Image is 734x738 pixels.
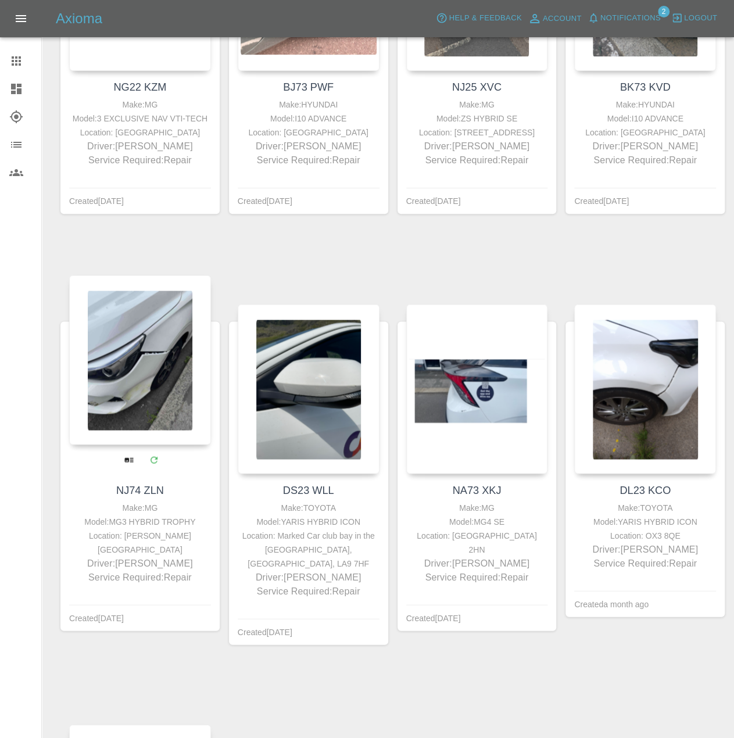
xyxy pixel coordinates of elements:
div: Created [DATE] [406,194,461,208]
div: Make: MG [72,98,208,112]
div: Model: YARIS HYBRID ICON [241,514,377,528]
div: Location: Marked Car club bay in the [GEOGRAPHIC_DATA], [GEOGRAPHIC_DATA], LA9 7HF [241,528,377,570]
div: Make: TOYOTA [577,500,713,514]
p: Service Required: Repair [409,570,545,584]
div: Location: [GEOGRAPHIC_DATA] [241,126,377,139]
a: NG22 KZM [113,81,166,93]
span: Account [543,12,582,26]
button: Open drawer [7,5,35,33]
div: Make: TOYOTA [241,500,377,514]
div: Model: I10 ADVANCE [577,112,713,126]
div: Created [DATE] [238,625,292,639]
div: Make: MG [409,500,545,514]
div: Created a month ago [574,597,649,611]
button: Notifications [585,9,664,27]
a: BJ73 PWF [283,81,334,93]
a: DS23 WLL [283,485,334,496]
div: Model: ZS HYBRID SE [409,112,545,126]
a: NA73 XKJ [452,485,501,496]
p: Driver: [PERSON_NAME] [577,542,713,556]
span: Help & Feedback [449,12,521,25]
div: Created [DATE] [406,611,461,625]
div: Model: 3 EXCLUSIVE NAV VTI-TECH [72,112,208,126]
h5: Axioma [56,9,102,28]
p: Driver: [PERSON_NAME] [72,556,208,570]
p: Service Required: Repair [577,556,713,570]
div: Model: I10 ADVANCE [241,112,377,126]
p: Service Required: Repair [409,153,545,167]
p: Driver: [PERSON_NAME] [241,139,377,153]
div: Created [DATE] [574,194,629,208]
span: Logout [684,12,717,25]
a: Modify [142,448,166,472]
div: Created [DATE] [69,194,124,208]
div: Created [DATE] [69,611,124,625]
span: 2 [658,6,669,17]
p: Service Required: Repair [241,584,377,598]
div: Location: OX3 8QE [577,528,713,542]
a: NJ25 XVC [452,81,502,93]
p: Driver: [PERSON_NAME] [409,556,545,570]
div: Location: [PERSON_NAME][GEOGRAPHIC_DATA] [72,528,208,556]
div: Created [DATE] [238,194,292,208]
a: DL23 KCO [620,485,671,496]
p: Driver: [PERSON_NAME] [409,139,545,153]
a: View [117,448,141,472]
button: Help & Feedback [433,9,524,27]
div: Make: HYUNDAI [241,98,377,112]
p: Service Required: Repair [577,153,713,167]
div: Model: MG3 HYBRID TROPHY [72,514,208,528]
div: Location: [GEOGRAPHIC_DATA] 2HN [409,528,545,556]
div: Model: YARIS HYBRID ICON [577,514,713,528]
span: Notifications [600,12,661,25]
p: Driver: [PERSON_NAME] [241,570,377,584]
a: BK73 KVD [620,81,671,93]
p: Service Required: Repair [72,570,208,584]
div: Make: MG [72,500,208,514]
button: Logout [668,9,720,27]
p: Service Required: Repair [241,153,377,167]
a: Account [525,9,585,28]
p: Service Required: Repair [72,153,208,167]
div: Location: [GEOGRAPHIC_DATA] [577,126,713,139]
p: Driver: [PERSON_NAME] [72,139,208,153]
div: Location: [STREET_ADDRESS] [409,126,545,139]
div: Make: HYUNDAI [577,98,713,112]
div: Location: [GEOGRAPHIC_DATA] [72,126,208,139]
div: Model: MG4 SE [409,514,545,528]
div: Make: MG [409,98,545,112]
a: NJ74 ZLN [116,485,164,496]
p: Driver: [PERSON_NAME] [577,139,713,153]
